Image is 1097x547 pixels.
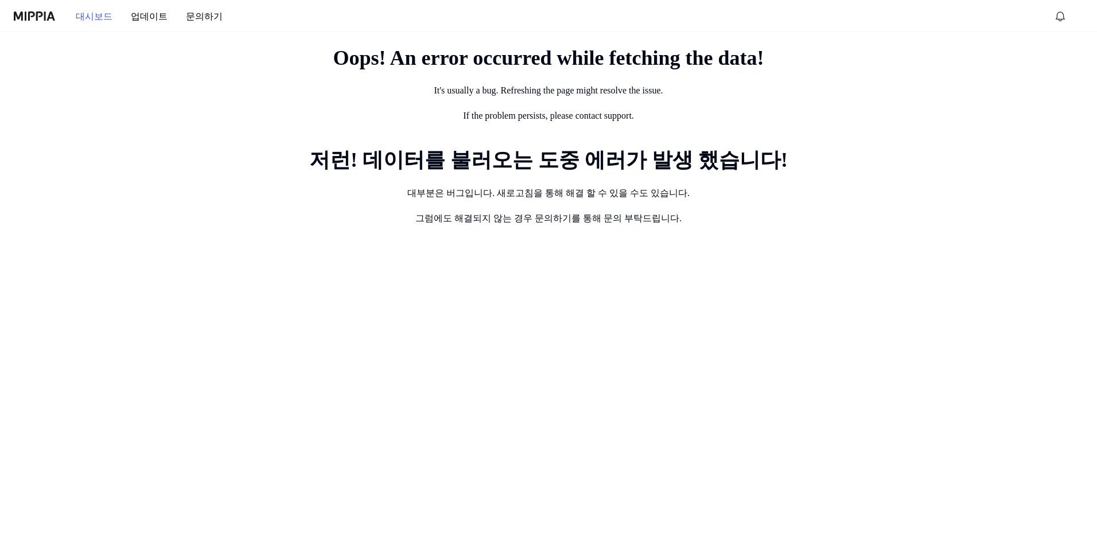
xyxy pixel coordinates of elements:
[423,84,674,97] div: It's usually a bug. Refreshing the page might resolve the issue.
[117,5,168,28] button: 업데이트
[67,5,117,28] button: 대시보드
[328,44,769,72] div: Oops! An error occurred while fetching the data!
[117,1,168,32] a: 업데이트
[168,5,218,28] button: 문의하기
[343,146,755,174] div: 저런! 데이터를 불러오는 도중 에러가 발생 했습니다!
[1053,9,1067,23] img: 알림
[431,212,666,225] div: 그럼에도 해결되지 않는 경우 문의하기를 통해 문의 부탁드립니다.
[423,186,674,200] div: 대부분은 버그입니다. 새로고침을 통해 해결 할 수 있을 수도 있습니다.
[14,11,55,21] img: logo
[452,109,645,123] div: If the problem persists, please contact support.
